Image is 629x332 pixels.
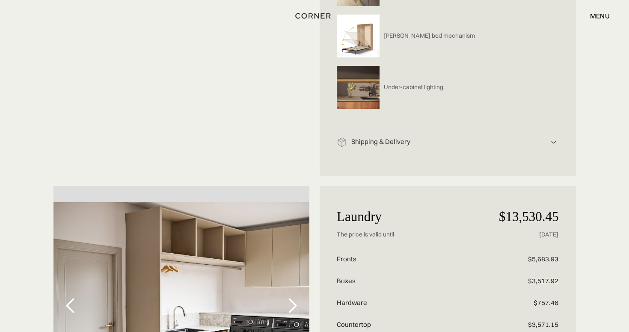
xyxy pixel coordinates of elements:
[337,292,485,314] p: Hardware
[347,138,549,147] div: Shipping & Delivery
[337,270,485,292] p: Boxes
[485,203,559,230] p: $13,530.45
[582,9,610,23] div: menu
[290,10,339,21] a: home
[485,248,559,270] p: $5,683.93
[384,83,443,91] p: Under-cabinet lighting
[485,292,559,314] p: $757.46
[337,230,485,239] p: The price is valid until
[485,230,559,239] p: [DATE]
[590,12,610,19] div: menu
[384,32,475,40] p: [PERSON_NAME] bed mechanism
[337,203,485,230] p: Laundry
[485,270,559,292] p: $3,517.92
[337,248,485,270] p: Fronts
